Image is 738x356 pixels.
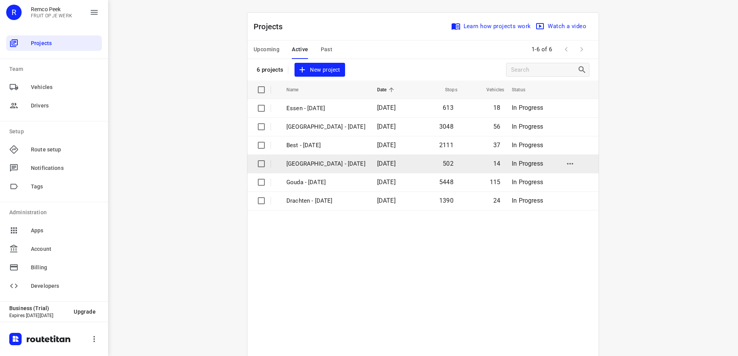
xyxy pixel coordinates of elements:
span: Name [286,85,309,94]
span: Status [512,85,535,94]
button: Upgrade [68,305,102,319]
span: [DATE] [377,141,396,149]
span: [DATE] [377,160,396,167]
p: Essen - [DATE] [286,104,366,113]
p: [GEOGRAPHIC_DATA] - [DATE] [286,160,366,168]
span: Projects [31,39,99,47]
span: 115 [490,178,501,186]
p: Team [9,65,102,73]
span: In Progress [512,197,543,204]
span: Date [377,85,397,94]
span: New project [299,65,340,75]
span: 18 [493,104,500,111]
span: Vehicles [476,85,504,94]
span: [DATE] [377,104,396,111]
p: [GEOGRAPHIC_DATA] - [DATE] [286,123,366,131]
p: FRUIT OP JE WERK [31,13,72,18]
span: 1390 [439,197,454,204]
span: 2111 [439,141,454,149]
span: Previous Page [559,42,574,57]
p: Business (Trial) [9,305,68,311]
span: Stops [435,85,457,94]
div: Notifications [6,160,102,176]
span: 14 [493,160,500,167]
div: Drivers [6,98,102,113]
span: 37 [493,141,500,149]
p: Expires [DATE][DATE] [9,313,68,318]
input: Search projects [511,64,577,76]
div: R [6,5,22,20]
span: In Progress [512,160,543,167]
p: Administration [9,208,102,217]
span: Notifications [31,164,99,172]
p: Gouda - Monday [286,178,366,187]
span: Apps [31,227,99,235]
span: In Progress [512,141,543,149]
span: 56 [493,123,500,130]
button: New project [295,63,345,77]
span: 24 [493,197,500,204]
p: Best - [DATE] [286,141,366,150]
span: Upcoming [254,45,279,54]
span: 3048 [439,123,454,130]
span: Developers [31,282,99,290]
p: 6 projects [257,66,283,73]
span: In Progress [512,104,543,111]
span: 502 [443,160,454,167]
span: 613 [443,104,454,111]
div: Developers [6,278,102,294]
span: Next Page [574,42,589,57]
div: Tags [6,179,102,194]
span: Vehicles [31,83,99,91]
p: Remco Peek [31,6,72,12]
span: In Progress [512,123,543,130]
div: Vehicles [6,79,102,95]
span: [DATE] [377,178,396,186]
span: [DATE] [377,123,396,130]
p: Setup [9,128,102,136]
span: In Progress [512,178,543,186]
span: Billing [31,264,99,272]
div: Account [6,241,102,257]
div: Route setup [6,142,102,157]
p: Drachten - Monday [286,196,366,205]
span: Route setup [31,146,99,154]
div: Billing [6,260,102,275]
span: Drivers [31,102,99,110]
span: Upgrade [74,309,96,315]
span: Active [292,45,308,54]
span: 5448 [439,178,454,186]
span: 1-6 of 6 [528,41,555,58]
div: Apps [6,223,102,238]
span: Past [321,45,333,54]
div: Search [577,65,589,74]
span: Account [31,245,99,253]
span: Tags [31,183,99,191]
span: [DATE] [377,197,396,204]
div: Projects [6,35,102,51]
p: Projects [254,21,289,32]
